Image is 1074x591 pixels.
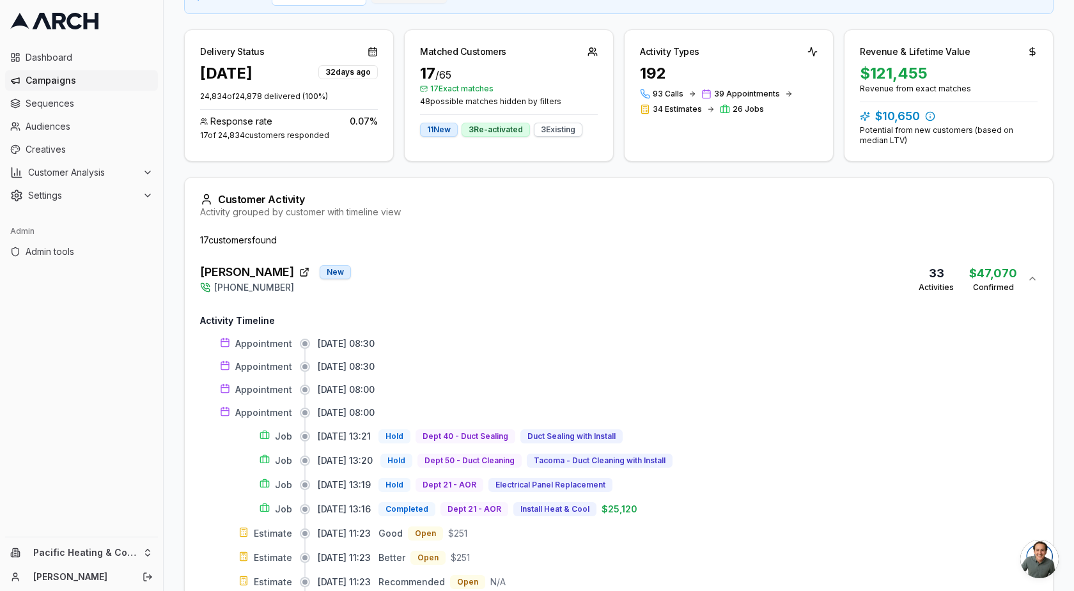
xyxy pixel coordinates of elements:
div: 17 [420,63,598,84]
div: $10,650 [860,107,1038,125]
button: 32days ago [318,63,378,79]
button: Dept 21 - AOR [440,502,508,516]
span: $251 [451,551,470,564]
span: Estimate [254,551,292,564]
span: Job [275,454,292,467]
span: Dashboard [26,51,153,64]
span: [DATE] 11:23 [318,551,371,564]
span: [PERSON_NAME] [200,263,294,281]
span: $25,120 [602,503,637,516]
span: Job [275,479,292,491]
button: Duct Sealing with Install [520,429,623,443]
span: Appointment [235,383,292,396]
span: Response rate [210,115,272,128]
span: Creatives [26,143,153,156]
div: [DATE] [200,63,253,84]
div: Confirmed [969,282,1017,293]
span: Better [378,552,405,563]
button: Dept 21 - AOR [416,478,483,492]
div: Activities [919,282,954,293]
span: [DATE] 08:00 [318,406,375,419]
span: Appointment [235,337,292,350]
button: Hold [378,429,410,443]
button: Customer Analysis [5,162,158,183]
div: 33 [919,265,954,282]
button: Install Heat & Cool [513,502,596,516]
button: [PERSON_NAME]New[PHONE_NUMBER]33Activities$47,070Confirmed [200,253,1038,304]
button: Open [408,526,443,541]
button: Hold [378,478,410,492]
span: [DATE] 13:20 [318,454,373,467]
div: 3 Existing [534,123,582,137]
span: Good [378,528,403,539]
div: Revenue from exact matches [860,84,1038,94]
span: [DATE] 08:00 [318,383,375,396]
div: Activity Types [640,45,699,58]
h4: Activity Timeline [200,314,1038,327]
a: Sequences [5,93,158,114]
button: Electrical Panel Replacement [488,478,612,492]
span: Customer Analysis [28,166,137,179]
div: 192 [640,63,818,84]
div: $47,070 [969,265,1017,282]
a: Creatives [5,139,158,160]
span: Admin tools [26,245,153,258]
span: Audiences [26,120,153,133]
span: 93 Calls [653,89,683,99]
div: 17 of 24,834 customers responded [200,130,378,141]
a: Audiences [5,116,158,137]
button: Settings [5,185,158,206]
div: Customer Activity [200,193,1038,206]
div: Matched Customers [420,45,506,58]
span: [PHONE_NUMBER] [214,281,294,294]
a: Admin tools [5,242,158,262]
div: 17 customer s found [200,234,1038,247]
span: [DATE] 11:23 [318,527,371,540]
span: 17 Exact matches [420,84,598,94]
div: 3 Re-activated [462,123,530,137]
span: $251 [448,527,467,540]
button: Tacoma - Duct Cleaning with Install [527,454,673,468]
div: Admin [5,221,158,242]
span: [DATE] 13:16 [318,503,371,516]
span: [DATE] 13:21 [318,430,371,443]
div: New [320,265,351,279]
div: Delivery Status [200,45,265,58]
span: Job [275,430,292,443]
span: Recommended [378,576,445,587]
span: Sequences [26,97,153,110]
div: Potential from new customers (based on median LTV) [860,125,1038,146]
a: Dashboard [5,47,158,68]
button: Pacific Heating & Cooling [5,542,158,563]
span: 34 Estimates [653,104,702,114]
div: 32 days ago [318,65,378,79]
span: / 65 [435,68,451,81]
button: Hold [380,454,412,468]
div: Open [450,575,485,589]
span: N/A [490,576,506,588]
span: 0.07 % [350,115,378,128]
button: Dept 50 - Duct Cleaning [417,454,522,468]
button: Completed [378,502,435,516]
span: Settings [28,189,137,202]
a: [PERSON_NAME] [33,571,128,583]
span: [DATE] 08:30 [318,337,375,350]
span: Pacific Heating & Cooling [33,547,137,558]
span: Appointment [235,406,292,419]
button: Dept 40 - Duct Sealing [416,429,515,443]
span: 26 Jobs [733,104,764,114]
span: Job [275,503,292,516]
span: Estimate [254,527,292,540]
button: Open [410,551,446,565]
a: Campaigns [5,70,158,91]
